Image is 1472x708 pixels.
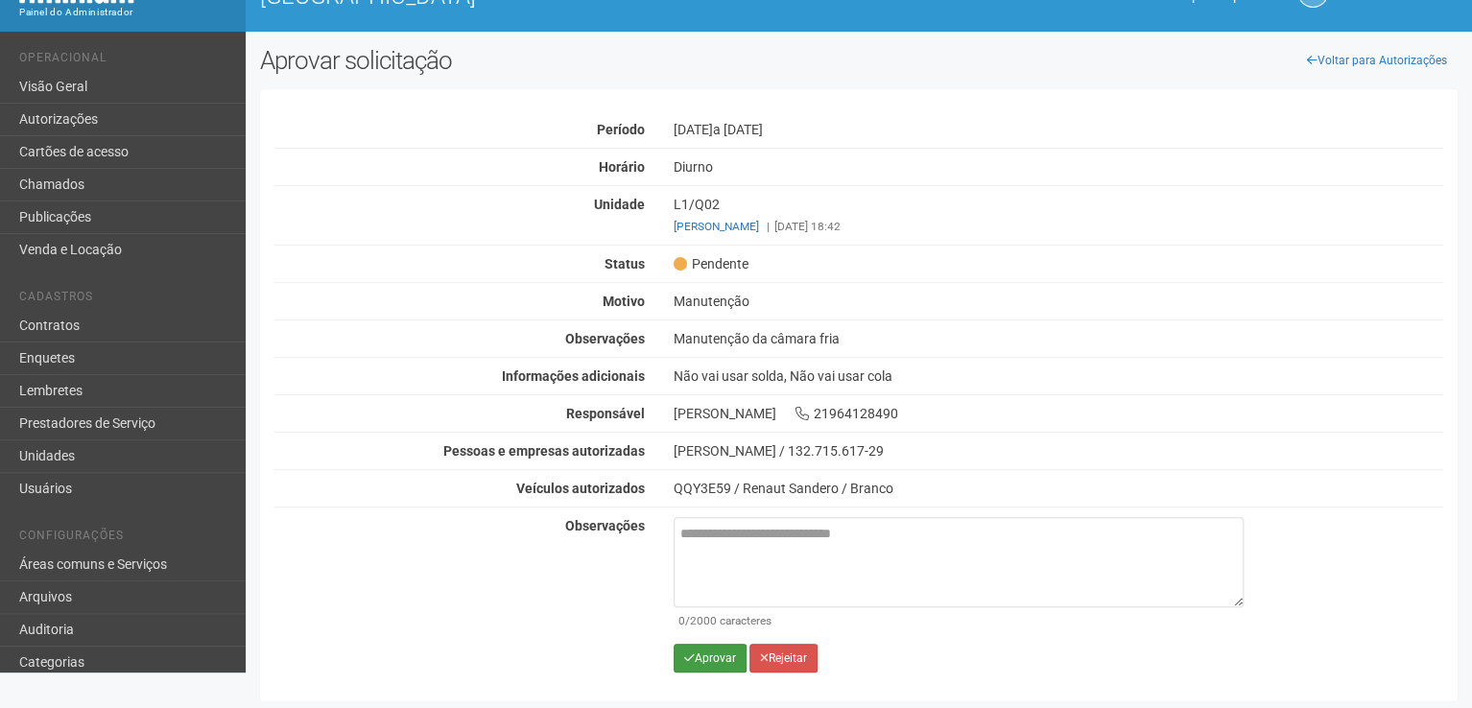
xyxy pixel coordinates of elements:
span: | [767,220,770,233]
button: Rejeitar [749,644,818,673]
span: 0 [678,614,685,627]
strong: Informações adicionais [502,368,645,384]
div: [DATE] 18:42 [674,218,1443,235]
button: Aprovar [674,644,747,673]
li: Configurações [19,529,231,549]
strong: Período [597,122,645,137]
a: Voltar para Autorizações [1296,46,1458,75]
a: [PERSON_NAME] [674,220,759,233]
strong: Responsável [566,406,645,421]
div: Diurno [659,158,1458,176]
span: a [DATE] [713,122,763,137]
strong: Veículos autorizados [516,481,645,496]
strong: Pessoas e empresas autorizadas [443,443,645,459]
div: /2000 caracteres [678,612,1239,629]
strong: Horário [599,159,645,175]
h2: Aprovar solicitação [260,46,844,75]
div: [PERSON_NAME] 21964128490 [659,405,1458,422]
div: L1/Q02 [659,196,1458,235]
strong: Observações [565,518,645,533]
div: [DATE] [659,121,1458,138]
div: Não vai usar solda, Não vai usar cola [659,367,1458,385]
div: Manutenção da câmara fria [659,330,1458,347]
div: Manutenção [659,293,1458,310]
strong: Observações [565,331,645,346]
div: QQY3E59 / Renaut Sandero / Branco [674,480,1443,497]
strong: Motivo [603,294,645,309]
div: Painel do Administrador [19,4,231,21]
div: [PERSON_NAME] / 132.715.617-29 [674,442,1443,460]
strong: Unidade [594,197,645,212]
li: Cadastros [19,290,231,310]
strong: Status [605,256,645,271]
li: Operacional [19,51,231,71]
span: Pendente [674,255,748,272]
